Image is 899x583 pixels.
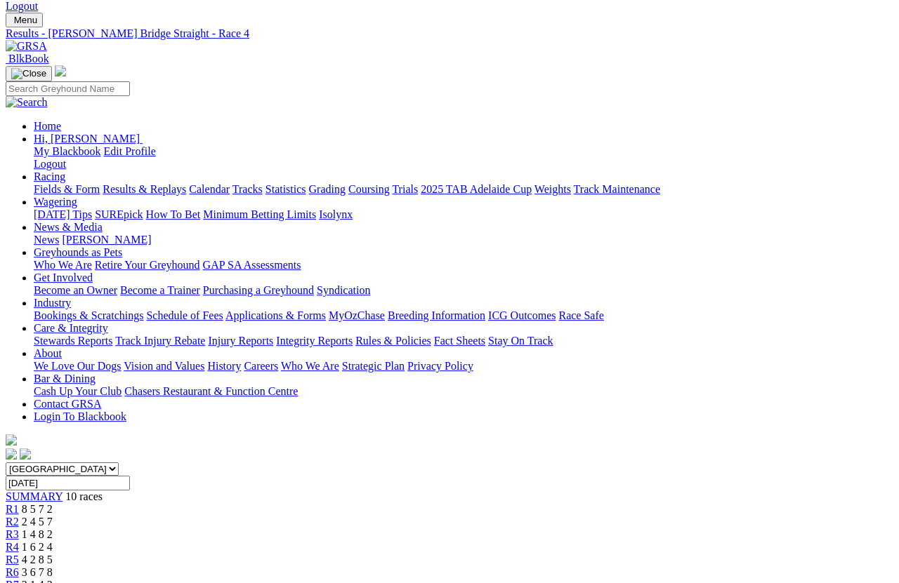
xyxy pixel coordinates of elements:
[348,183,390,195] a: Coursing
[34,322,108,334] a: Care & Integrity
[329,309,385,321] a: MyOzChase
[309,183,346,195] a: Grading
[488,335,553,347] a: Stay On Track
[6,554,19,565] a: R5
[34,208,92,220] a: [DATE] Tips
[34,234,893,246] div: News & Media
[281,360,339,372] a: Who We Are
[6,81,130,96] input: Search
[574,183,660,195] a: Track Maintenance
[34,183,893,196] div: Racing
[232,183,263,195] a: Tracks
[208,335,273,347] a: Injury Reports
[6,503,19,515] span: R1
[34,133,140,145] span: Hi, [PERSON_NAME]
[22,541,53,553] span: 1 6 2 4
[65,490,103,502] span: 10 races
[6,476,130,490] input: Select date
[244,360,278,372] a: Careers
[120,284,200,296] a: Become a Trainer
[22,528,53,540] span: 1 4 8 2
[34,297,71,309] a: Industry
[421,183,532,195] a: 2025 TAB Adelaide Cup
[342,360,405,372] a: Strategic Plan
[62,234,151,246] a: [PERSON_NAME]
[407,360,473,372] a: Privacy Policy
[319,208,353,220] a: Isolynx
[6,27,893,40] a: Results - [PERSON_NAME] Bridge Straight - Race 4
[534,183,571,195] a: Weights
[34,120,61,132] a: Home
[124,385,298,397] a: Chasers Restaurant & Function Centre
[34,158,66,170] a: Logout
[6,13,43,27] button: Toggle navigation
[34,385,893,398] div: Bar & Dining
[6,566,19,578] a: R6
[34,360,121,372] a: We Love Our Dogs
[146,309,223,321] a: Schedule of Fees
[434,335,485,347] a: Fact Sheets
[355,335,431,347] a: Rules & Policies
[6,448,17,460] img: facebook.svg
[34,360,893,373] div: About
[115,335,205,347] a: Track Injury Rebate
[189,183,230,195] a: Calendar
[6,528,19,540] a: R3
[203,208,316,220] a: Minimum Betting Limits
[34,183,100,195] a: Fields & Form
[34,170,65,182] a: Racing
[388,309,485,321] a: Breeding Information
[146,208,201,220] a: How To Bet
[8,53,49,65] span: BlkBook
[34,309,893,322] div: Industry
[34,335,112,347] a: Stewards Reports
[95,259,200,271] a: Retire Your Greyhound
[124,360,204,372] a: Vision and Values
[34,373,96,384] a: Bar & Dining
[34,398,101,410] a: Contact GRSA
[6,516,19,528] a: R2
[34,133,143,145] a: Hi, [PERSON_NAME]
[34,309,143,321] a: Bookings & Scratchings
[34,145,893,170] div: Hi, [PERSON_NAME]
[34,234,59,246] a: News
[207,360,241,372] a: History
[34,145,101,157] a: My Blackbook
[34,259,92,271] a: Who We Are
[203,259,301,271] a: GAP SA Assessments
[488,309,556,321] a: ICG Outcomes
[6,541,19,553] a: R4
[22,516,53,528] span: 2 4 5 7
[22,566,53,578] span: 3 6 7 8
[6,66,52,81] button: Toggle navigation
[22,503,53,515] span: 8 5 7 2
[11,68,46,79] img: Close
[34,347,62,359] a: About
[265,183,306,195] a: Statistics
[6,490,63,502] a: SUMMARY
[34,272,93,283] a: Get Involved
[203,284,314,296] a: Purchasing a Greyhound
[34,221,103,233] a: News & Media
[6,434,17,445] img: logo-grsa-white.png
[34,246,122,258] a: Greyhounds as Pets
[6,53,49,65] a: BlkBook
[34,385,122,397] a: Cash Up Your Club
[34,284,893,297] div: Get Involved
[103,183,186,195] a: Results & Replays
[392,183,418,195] a: Trials
[6,96,48,109] img: Search
[104,145,156,157] a: Edit Profile
[95,208,143,220] a: SUREpick
[225,309,326,321] a: Applications & Forms
[6,40,47,53] img: GRSA
[34,284,117,296] a: Become an Owner
[55,65,66,76] img: logo-grsa-white.png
